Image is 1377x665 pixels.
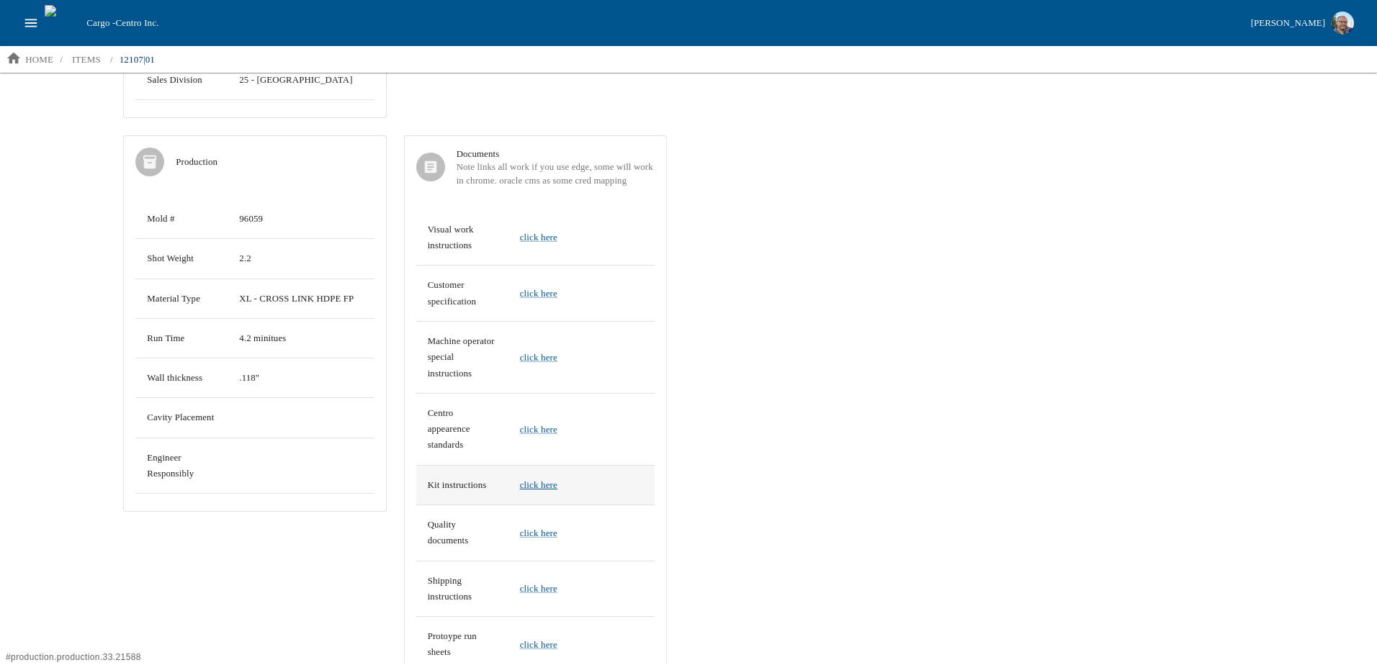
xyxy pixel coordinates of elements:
[135,438,228,494] td: Engineer Responsibly
[135,60,228,99] td: Sales Division
[416,210,508,266] td: Visual work instructions
[457,160,655,187] span: Note links all work if you use edge, some will work in chrome. oracle cms as some cred mapping
[81,16,1244,30] div: Cargo -
[115,17,158,28] span: Centro Inc.
[228,318,374,358] td: 4.2 minitues
[1331,12,1354,35] img: Profile image
[135,199,228,239] td: Mold #
[416,465,508,505] td: Kit instructions
[520,288,557,299] a: click here
[25,53,53,67] p: home
[120,53,155,67] p: 12107|01
[416,393,508,465] td: Centro appearence standards
[135,239,228,279] td: Shot Weight
[228,60,374,99] td: 25 - [GEOGRAPHIC_DATA]
[520,424,557,435] a: click here
[45,5,81,41] img: cargo logo
[520,528,557,538] a: click here
[520,352,557,363] a: click here
[135,398,228,438] td: Cavity Placement
[1251,15,1325,32] div: [PERSON_NAME]
[520,479,557,490] a: click here
[228,239,374,279] td: 2.2
[520,639,557,650] a: click here
[17,9,45,37] button: open drawer
[1245,7,1360,39] button: [PERSON_NAME]
[63,48,109,71] a: items
[110,53,113,67] li: /
[228,279,374,318] td: XL - CROSS LINK HDPE FP
[228,199,374,239] td: 96059
[135,318,228,358] td: Run Time
[135,358,228,398] td: Wall thickness
[416,266,508,322] td: Customer specification
[228,358,374,398] td: .118"
[135,279,228,318] td: Material Type
[520,583,557,594] a: click here
[416,322,508,394] td: Machine operator special instructions
[72,53,101,67] p: items
[416,561,508,617] td: Shipping instructions
[60,53,63,67] li: /
[176,155,374,168] span: Production
[520,232,557,243] a: click here
[416,505,508,561] td: Quality documents
[457,148,655,160] span: Documents
[114,48,161,71] a: 12107|01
